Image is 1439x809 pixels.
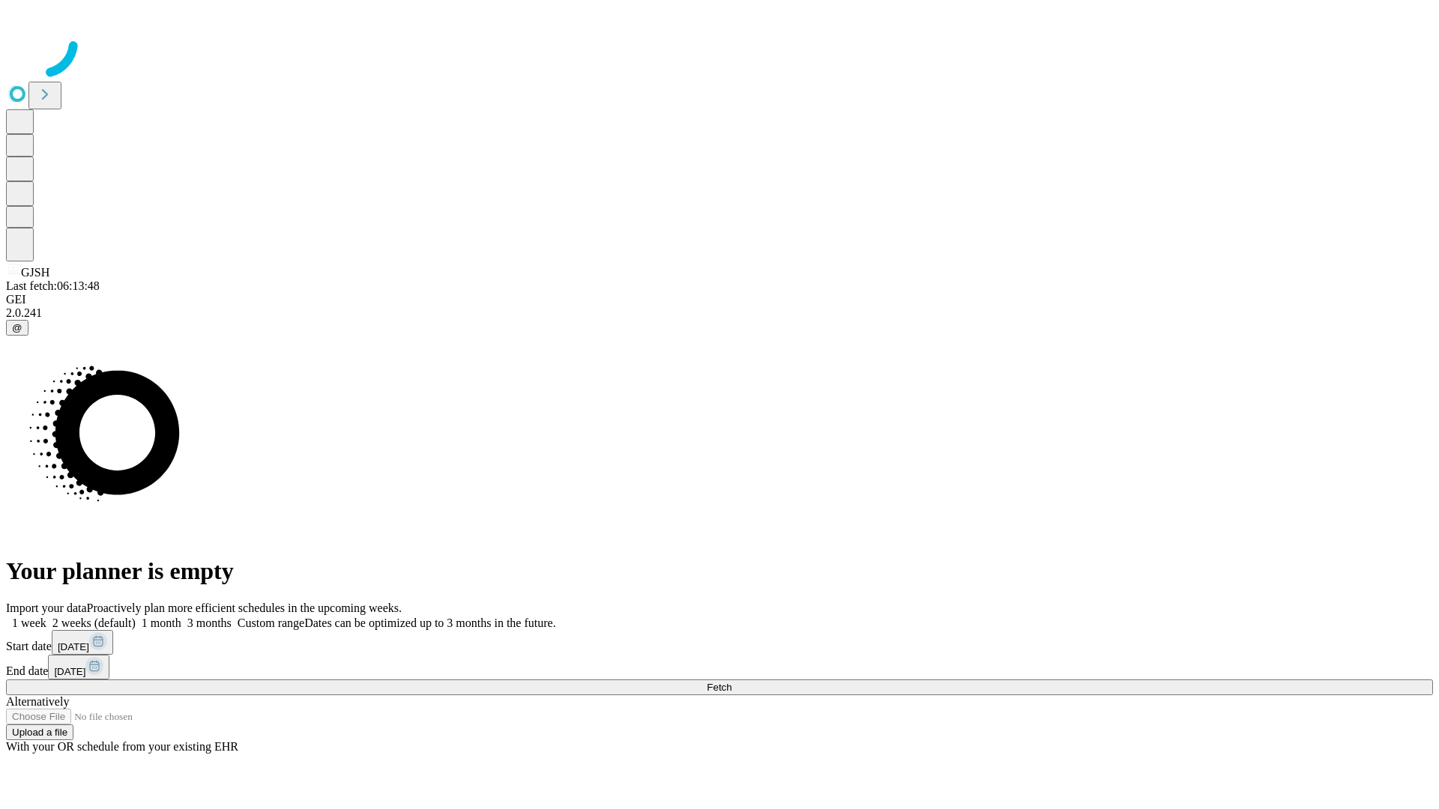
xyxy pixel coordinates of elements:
[48,655,109,679] button: [DATE]
[6,279,100,292] span: Last fetch: 06:13:48
[52,616,136,629] span: 2 weeks (default)
[52,630,113,655] button: [DATE]
[6,724,73,740] button: Upload a file
[12,322,22,333] span: @
[6,320,28,336] button: @
[58,641,89,652] span: [DATE]
[6,740,238,753] span: With your OR schedule from your existing EHR
[707,682,731,693] span: Fetch
[21,266,49,279] span: GJSH
[6,679,1433,695] button: Fetch
[238,616,304,629] span: Custom range
[87,602,402,614] span: Proactively plan more efficient schedules in the upcoming weeks.
[6,655,1433,679] div: End date
[142,616,181,629] span: 1 month
[6,602,87,614] span: Import your data
[12,616,46,629] span: 1 week
[187,616,232,629] span: 3 months
[6,695,69,708] span: Alternatively
[6,630,1433,655] div: Start date
[6,557,1433,585] h1: Your planner is empty
[304,616,555,629] span: Dates can be optimized up to 3 months in the future.
[6,306,1433,320] div: 2.0.241
[54,666,85,677] span: [DATE]
[6,293,1433,306] div: GEI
